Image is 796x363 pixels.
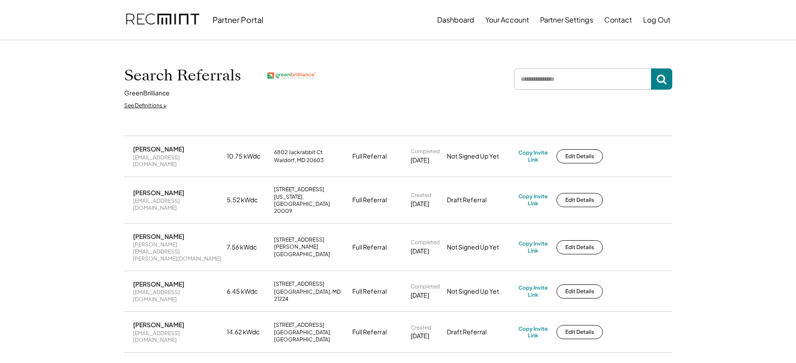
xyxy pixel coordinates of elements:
[556,240,603,254] button: Edit Details
[518,240,548,254] div: Copy Invite Link
[133,330,221,344] div: [EMAIL_ADDRESS][DOMAIN_NAME]
[437,11,474,29] button: Dashboard
[227,196,269,204] div: 5.52 kWdc
[274,321,324,329] div: [STREET_ADDRESS]
[274,251,330,258] div: [GEOGRAPHIC_DATA]
[447,243,513,252] div: Not Signed Up Yet
[411,247,429,256] div: [DATE]
[274,288,347,302] div: [GEOGRAPHIC_DATA], MD 21224
[274,193,347,214] div: [US_STATE], [GEOGRAPHIC_DATA] 20009
[133,189,184,197] div: [PERSON_NAME]
[556,325,603,339] button: Edit Details
[227,243,269,252] div: 7.56 kWdc
[518,284,548,298] div: Copy Invite Link
[556,149,603,163] button: Edit Details
[133,321,184,329] div: [PERSON_NAME]
[411,239,440,246] div: Completed
[133,280,184,288] div: [PERSON_NAME]
[411,148,440,155] div: Completed
[267,72,316,79] img: greenbrilliance.png
[274,186,324,193] div: [STREET_ADDRESS]
[411,156,429,165] div: [DATE]
[124,89,170,98] div: GreenBrilliance
[352,287,387,296] div: Full Referral
[352,196,387,204] div: Full Referral
[133,154,221,168] div: [EMAIL_ADDRESS][DOMAIN_NAME]
[213,15,263,25] div: Partner Portal
[411,283,440,290] div: Completed
[133,145,184,153] div: [PERSON_NAME]
[540,11,593,29] button: Partner Settings
[411,192,431,199] div: Created
[133,241,221,262] div: [PERSON_NAME][EMAIL_ADDRESS][PERSON_NAME][DOMAIN_NAME]
[518,149,548,163] div: Copy Invite Link
[411,291,429,300] div: [DATE]
[126,5,199,35] img: recmint-logotype%403x.png
[447,287,513,296] div: Not Signed Up Yet
[485,11,529,29] button: Your Account
[411,200,429,208] div: [DATE]
[124,66,241,85] h1: Search Referrals
[274,280,324,287] div: [STREET_ADDRESS]
[133,289,221,302] div: [EMAIL_ADDRESS][DOMAIN_NAME]
[352,152,387,161] div: Full Referral
[518,325,548,339] div: Copy Invite Link
[352,328,387,337] div: Full Referral
[352,243,387,252] div: Full Referral
[604,11,632,29] button: Contact
[447,196,513,204] div: Draft Referral
[447,328,513,337] div: Draft Referral
[274,149,323,156] div: 6802 Jackrabbit Ct
[411,324,431,331] div: Created
[133,197,221,211] div: [EMAIL_ADDRESS][DOMAIN_NAME]
[227,287,269,296] div: 6.45 kWdc
[274,236,347,250] div: [STREET_ADDRESS][PERSON_NAME]
[274,329,347,343] div: [GEOGRAPHIC_DATA], [GEOGRAPHIC_DATA]
[227,152,269,161] div: 10.75 kWdc
[643,11,670,29] button: Log Out
[274,157,324,164] div: Waldorf, MD 20603
[447,152,513,161] div: Not Signed Up Yet
[133,232,184,240] div: [PERSON_NAME]
[227,328,269,337] div: 14.62 kWdc
[556,284,603,299] button: Edit Details
[411,332,429,340] div: [DATE]
[518,193,548,207] div: Copy Invite Link
[124,102,167,110] div: See Definitions ↓
[556,193,603,207] button: Edit Details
